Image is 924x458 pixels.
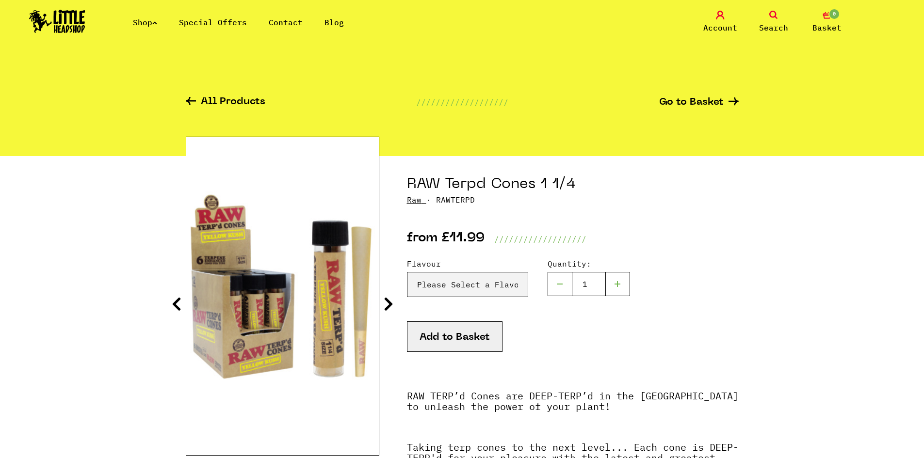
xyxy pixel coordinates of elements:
span: Account [703,22,737,33]
p: · RAWTERPD [407,194,739,205]
span: Basket [812,22,842,33]
p: /////////////////// [416,96,508,108]
a: Raw [407,195,421,205]
a: Special Offers [179,17,247,27]
p: from £11.99 [407,233,485,245]
input: 1 [572,272,606,296]
p: /////////////////// [494,233,586,245]
a: Search [749,11,798,33]
a: Shop [133,17,157,27]
a: Blog [324,17,344,27]
h1: RAW Terpd Cones 1 1/4 [407,175,739,194]
a: All Products [186,97,265,108]
label: Quantity: [548,258,630,269]
img: Little Head Shop Logo [29,10,85,33]
span: 0 [828,8,840,20]
a: 0 Basket [803,11,851,33]
p: RAW TERP’d Cones are DEEP-TERP’d in the [GEOGRAPHIC_DATA] to unleash the power of your plant! [407,391,739,422]
span: Search [759,22,788,33]
a: Contact [269,17,303,27]
button: Add to Basket [407,321,503,352]
img: RAW Terpd Cones 1 1/4 image 1 [186,176,379,416]
a: Go to Basket [659,97,739,108]
label: Flavour [407,258,528,269]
